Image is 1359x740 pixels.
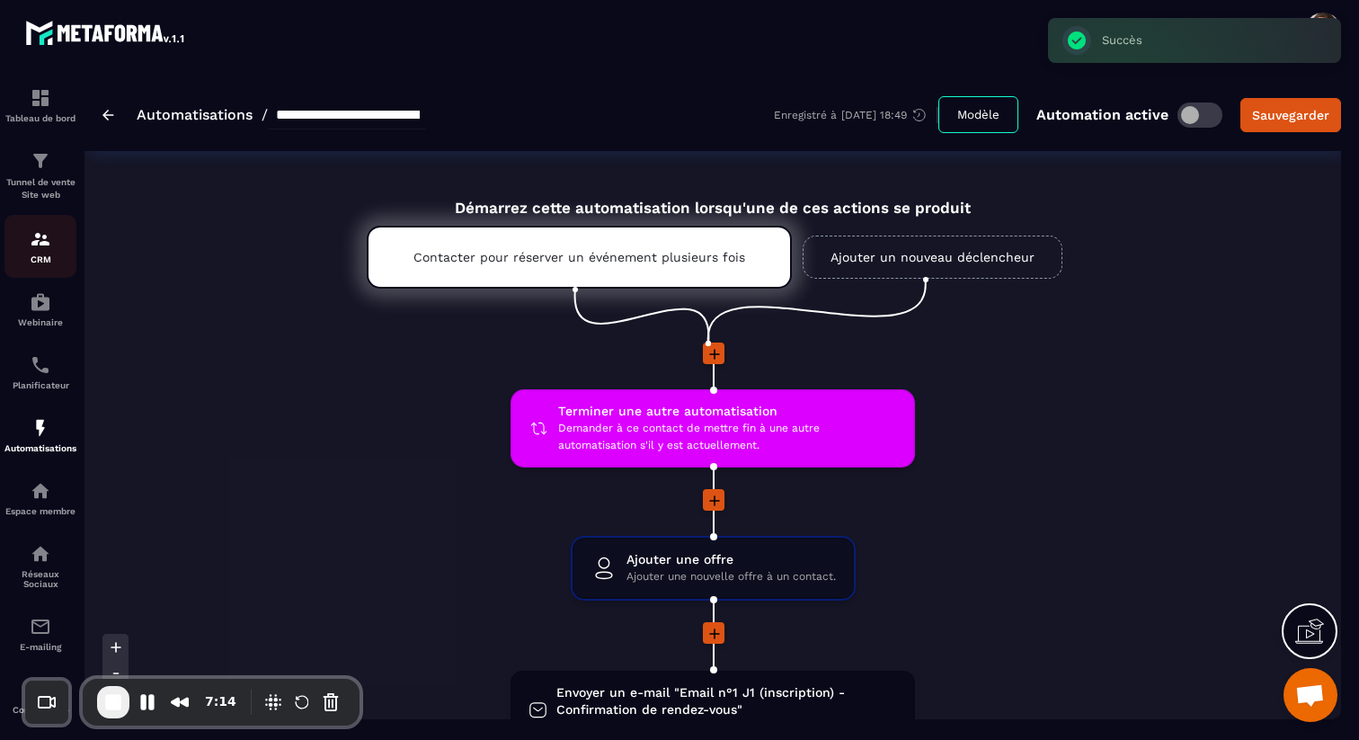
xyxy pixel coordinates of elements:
[4,642,76,652] p: E-mailing
[30,417,51,439] img: automations
[30,87,51,109] img: formation
[774,107,938,123] div: Enregistré à
[803,236,1062,279] a: Ajouter un nouveau déclencheur
[4,665,76,728] a: accountantaccountantComptabilité
[4,380,76,390] p: Planificateur
[30,150,51,172] img: formation
[30,543,51,565] img: social-network
[556,718,897,736] span: Envoyer une campagne d'e-mails à un contact.
[558,403,897,420] span: Terminer une autre automatisation
[25,16,187,49] img: logo
[30,616,51,637] img: email
[30,354,51,376] img: scheduler
[4,506,76,516] p: Espace membre
[4,404,76,467] a: automationsautomationsAutomatisations
[556,684,897,718] span: Envoyer un e-mail "Email n°1 J1 (inscription) - Confirmation de rendez-vous"
[4,602,76,665] a: emailemailE-mailing
[30,480,51,502] img: automations
[4,113,76,123] p: Tableau de bord
[4,215,76,278] a: formationformationCRM
[30,291,51,313] img: automations
[4,530,76,602] a: social-networksocial-networkRéseaux Sociaux
[4,254,76,264] p: CRM
[4,443,76,453] p: Automatisations
[1036,106,1168,123] p: Automation active
[1252,106,1329,124] div: Sauvegarder
[1283,668,1337,722] div: Ouvrir le chat
[938,96,1018,133] button: Modèle
[558,420,897,454] span: Demander à ce contact de mettre fin à une autre automatisation s'il y est actuellement.
[413,250,745,264] p: Contacter pour réserver un événement plusieurs fois
[4,467,76,530] a: automationsautomationsEspace membre
[322,178,1104,217] div: Démarrez cette automatisation lorsqu'une de ces actions se produit
[4,705,76,715] p: Comptabilité
[1240,98,1341,132] button: Sauvegarder
[4,278,76,341] a: automationsautomationsWebinaire
[841,109,907,121] p: [DATE] 18:49
[4,137,76,215] a: formationformationTunnel de vente Site web
[4,569,76,589] p: Réseaux Sociaux
[30,228,51,250] img: formation
[102,110,114,120] img: arrow
[626,551,836,568] span: Ajouter une offre
[137,106,253,123] a: Automatisations
[4,74,76,137] a: formationformationTableau de bord
[4,176,76,201] p: Tunnel de vente Site web
[626,568,836,585] span: Ajouter une nouvelle offre à un contact.
[4,341,76,404] a: schedulerschedulerPlanificateur
[4,317,76,327] p: Webinaire
[262,106,268,123] span: /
